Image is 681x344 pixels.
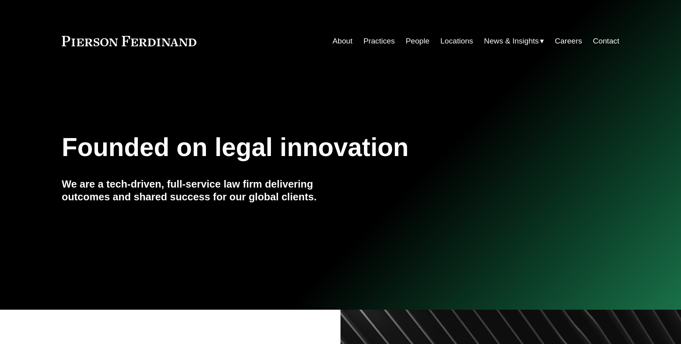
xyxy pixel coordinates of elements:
h4: We are a tech-driven, full-service law firm delivering outcomes and shared success for our global... [62,178,340,204]
a: Locations [440,34,473,49]
a: Practices [363,34,395,49]
a: folder dropdown [484,34,544,49]
a: Contact [593,34,619,49]
a: People [406,34,430,49]
h1: Founded on legal innovation [62,133,526,162]
a: About [333,34,352,49]
span: News & Insights [484,34,539,48]
a: Careers [555,34,582,49]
